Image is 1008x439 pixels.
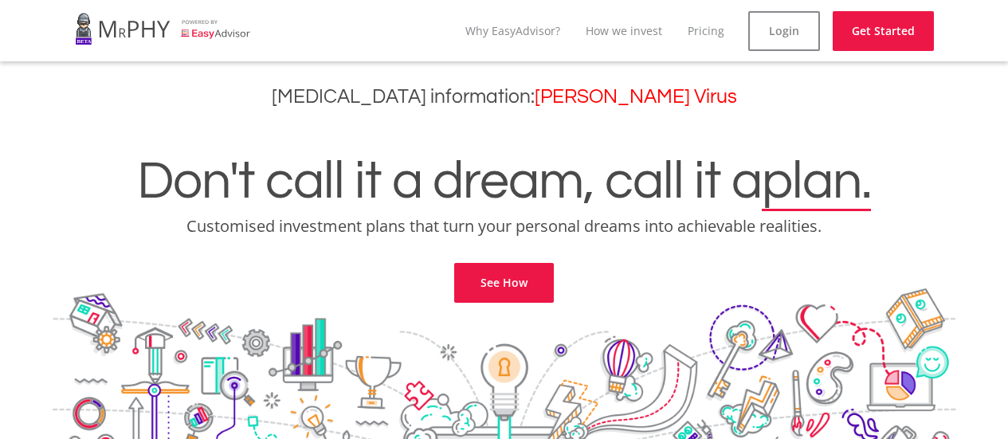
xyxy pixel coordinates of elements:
[12,215,996,237] p: Customised investment plans that turn your personal dreams into achievable realities.
[762,155,871,209] span: plan.
[535,87,737,107] a: [PERSON_NAME] Virus
[748,11,820,51] a: Login
[454,263,554,303] a: See How
[12,85,996,108] h3: [MEDICAL_DATA] information:
[833,11,934,51] a: Get Started
[465,23,560,38] a: Why EasyAdvisor?
[688,23,724,38] a: Pricing
[586,23,662,38] a: How we invest
[12,155,996,209] h1: Don't call it a dream, call it a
